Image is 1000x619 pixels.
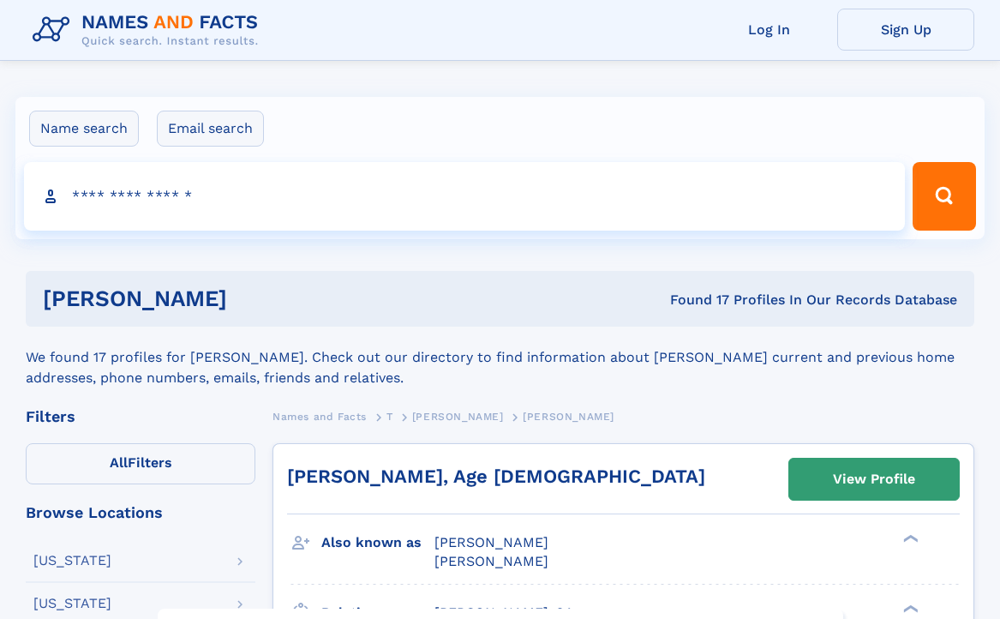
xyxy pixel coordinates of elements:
[434,534,548,550] span: [PERSON_NAME]
[434,553,548,569] span: [PERSON_NAME]
[789,459,959,500] a: View Profile
[26,327,974,388] div: We found 17 profiles for [PERSON_NAME]. Check out our directory to find information about [PERSON...
[833,460,915,499] div: View Profile
[321,528,434,557] h3: Also known as
[33,597,111,610] div: [US_STATE]
[26,443,255,484] label: Filters
[412,406,504,427] a: [PERSON_NAME]
[26,505,255,520] div: Browse Locations
[24,162,905,231] input: search input
[26,7,272,53] img: Logo Names and Facts
[272,406,367,427] a: Names and Facts
[287,466,705,487] a: [PERSON_NAME], Age [DEMOGRAPHIC_DATA]
[386,406,393,427] a: T
[26,409,255,424] div: Filters
[449,291,958,309] div: Found 17 Profiles In Our Records Database
[110,454,128,471] span: All
[899,533,919,544] div: ❯
[29,111,139,147] label: Name search
[837,9,974,51] a: Sign Up
[523,411,614,423] span: [PERSON_NAME]
[412,411,504,423] span: [PERSON_NAME]
[33,554,111,568] div: [US_STATE]
[157,111,264,147] label: Email search
[899,603,919,614] div: ❯
[43,288,449,309] h1: [PERSON_NAME]
[700,9,837,51] a: Log In
[386,411,393,423] span: T
[913,162,976,231] button: Search Button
